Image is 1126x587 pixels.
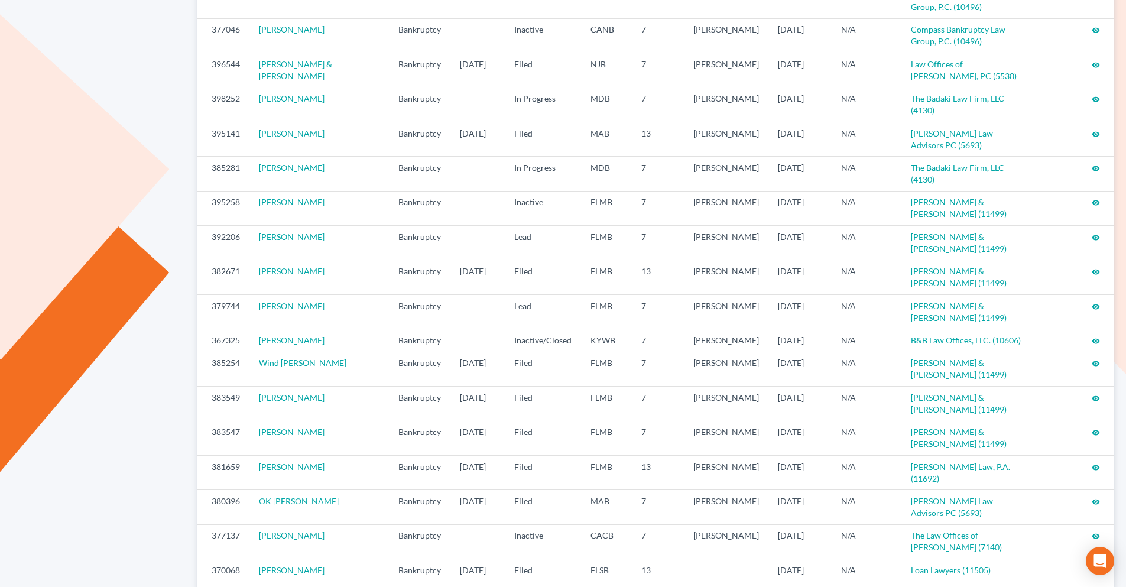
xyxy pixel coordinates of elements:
div: Open Intercom Messenger [1086,547,1114,575]
td: [PERSON_NAME] [684,191,768,225]
td: Filed [505,490,581,524]
td: [PERSON_NAME] [684,53,768,87]
td: MAB [581,490,632,524]
td: 385254 [197,352,249,386]
a: [PERSON_NAME] [259,335,325,345]
i: visibility [1092,532,1100,540]
i: visibility [1092,26,1100,34]
a: visibility [1092,93,1100,103]
i: visibility [1092,498,1100,506]
a: [PERSON_NAME] & [PERSON_NAME] (11499) [911,266,1007,288]
td: Bankruptcy [389,524,450,559]
a: visibility [1092,24,1100,34]
td: Bankruptcy [389,122,450,156]
td: N/A [832,87,901,122]
td: Bankruptcy [389,455,450,489]
td: 385281 [197,157,249,191]
td: [PERSON_NAME] [684,387,768,421]
a: [PERSON_NAME] [259,301,325,311]
td: [DATE] [768,122,832,156]
td: NJB [581,53,632,87]
td: Filed [505,559,581,582]
td: [DATE] [450,455,505,489]
i: visibility [1092,394,1100,403]
td: [PERSON_NAME] [684,352,768,386]
i: visibility [1092,303,1100,311]
td: N/A [832,352,901,386]
td: FLMB [581,191,632,225]
td: FLSB [581,559,632,582]
td: [PERSON_NAME] [684,226,768,260]
a: [PERSON_NAME] & [PERSON_NAME] (11499) [911,358,1007,380]
a: Wind [PERSON_NAME] [259,358,346,368]
a: [PERSON_NAME] Law Advisors PC (5693) [911,128,993,150]
td: N/A [832,226,901,260]
td: [PERSON_NAME] [684,421,768,455]
td: Bankruptcy [389,260,450,294]
td: 13 [632,559,684,582]
a: [PERSON_NAME] [259,197,325,207]
a: [PERSON_NAME] & [PERSON_NAME] (11499) [911,393,1007,414]
td: 377137 [197,524,249,559]
td: 7 [632,329,684,352]
td: 392206 [197,226,249,260]
i: visibility [1092,429,1100,437]
i: visibility [1092,199,1100,207]
td: [DATE] [450,53,505,87]
td: [DATE] [768,53,832,87]
i: visibility [1092,463,1100,472]
td: Filed [505,352,581,386]
td: FLMB [581,455,632,489]
td: 13 [632,260,684,294]
td: N/A [832,329,901,352]
a: [PERSON_NAME] [259,24,325,34]
a: OK [PERSON_NAME] [259,496,339,506]
i: visibility [1092,359,1100,368]
td: 382671 [197,260,249,294]
a: [PERSON_NAME] [259,530,325,540]
a: [PERSON_NAME] & [PERSON_NAME] (11499) [911,301,1007,323]
td: 7 [632,490,684,524]
td: [DATE] [450,559,505,582]
td: MDB [581,157,632,191]
td: [DATE] [768,455,832,489]
a: [PERSON_NAME] [259,128,325,138]
td: CANB [581,18,632,53]
td: N/A [832,191,901,225]
a: visibility [1092,266,1100,276]
td: Filed [505,387,581,421]
td: Bankruptcy [389,559,450,582]
td: [DATE] [768,524,832,559]
a: visibility [1092,128,1100,138]
td: Bankruptcy [389,226,450,260]
td: MDB [581,87,632,122]
td: FLMB [581,226,632,260]
td: CACB [581,524,632,559]
td: Inactive [505,18,581,53]
i: visibility [1092,337,1100,345]
a: Loan Lawyers (11505) [911,565,991,575]
a: visibility [1092,462,1100,472]
td: [PERSON_NAME] [684,157,768,191]
td: 377046 [197,18,249,53]
td: MAB [581,122,632,156]
td: N/A [832,524,901,559]
td: [DATE] [768,87,832,122]
td: Bankruptcy [389,329,450,352]
td: Filed [505,455,581,489]
a: The Law Offices of [PERSON_NAME] (7140) [911,530,1002,552]
td: [DATE] [450,352,505,386]
td: 395141 [197,122,249,156]
td: [DATE] [768,490,832,524]
td: [PERSON_NAME] [684,329,768,352]
td: In Progress [505,157,581,191]
td: 379744 [197,294,249,329]
td: FLMB [581,421,632,455]
a: [PERSON_NAME] [259,163,325,173]
td: 383549 [197,387,249,421]
a: The Badaki Law Firm, LLC (4130) [911,93,1004,115]
a: [PERSON_NAME] & [PERSON_NAME] (11499) [911,197,1007,219]
td: Bankruptcy [389,490,450,524]
a: [PERSON_NAME] [259,93,325,103]
td: FLMB [581,260,632,294]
